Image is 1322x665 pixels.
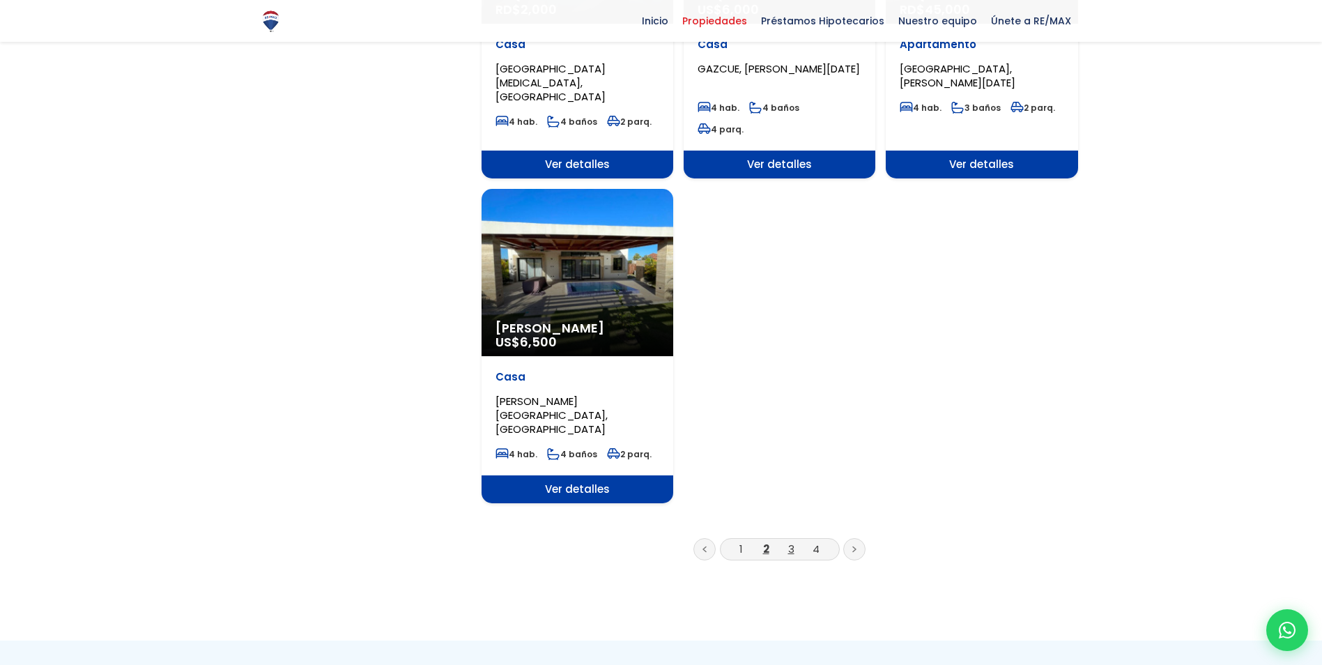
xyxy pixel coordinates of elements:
p: Casa [495,38,659,52]
span: 4 baños [547,448,597,460]
p: Casa [698,38,861,52]
a: 4 [813,542,820,556]
span: Ver detalles [482,151,673,178]
span: [GEOGRAPHIC_DATA], [PERSON_NAME][DATE] [900,61,1015,90]
span: Únete a RE/MAX [984,10,1078,31]
span: US$ [495,333,557,351]
span: Préstamos Hipotecarios [754,10,891,31]
span: 2 parq. [1010,102,1055,114]
span: 4 parq. [698,123,744,135]
span: 3 baños [951,102,1001,114]
span: Ver detalles [886,151,1077,178]
span: Nuestro equipo [891,10,984,31]
p: Casa [495,370,659,384]
a: 2 [763,542,769,556]
span: 6,500 [520,333,557,351]
span: Ver detalles [684,151,875,178]
img: Logo de REMAX [259,9,283,33]
span: Propiedades [675,10,754,31]
span: 4 baños [749,102,799,114]
span: 2 parq. [607,448,652,460]
span: Inicio [635,10,675,31]
span: 4 hab. [495,116,537,128]
span: [GEOGRAPHIC_DATA][MEDICAL_DATA], [GEOGRAPHIC_DATA] [495,61,606,104]
a: 3 [788,542,794,556]
span: 4 baños [547,116,597,128]
span: GAZCUE, [PERSON_NAME][DATE] [698,61,860,76]
a: 1 [739,542,743,556]
span: Ver detalles [482,475,673,503]
span: 4 hab. [698,102,739,114]
a: [PERSON_NAME] US$6,500 Casa [PERSON_NAME][GEOGRAPHIC_DATA], [GEOGRAPHIC_DATA] 4 hab. 4 baños 2 pa... [482,189,673,503]
span: [PERSON_NAME] [495,321,659,335]
span: [PERSON_NAME][GEOGRAPHIC_DATA], [GEOGRAPHIC_DATA] [495,394,608,436]
p: Apartamento [900,38,1063,52]
span: 4 hab. [900,102,941,114]
span: 4 hab. [495,448,537,460]
span: 2 parq. [607,116,652,128]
